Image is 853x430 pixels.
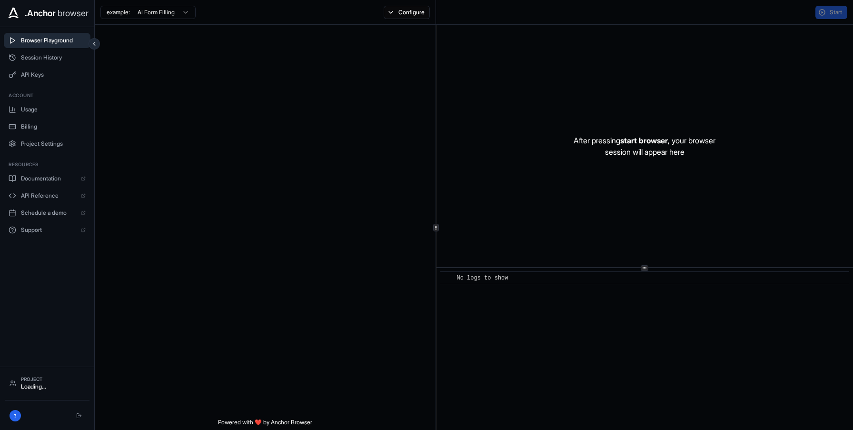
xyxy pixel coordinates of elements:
div: Loading... [21,383,85,390]
span: ? [14,412,17,420]
a: Support [4,222,90,238]
span: Browser Playground [21,37,86,44]
span: No logs to show [457,275,508,281]
span: .Anchor [25,7,56,20]
img: Anchor Icon [6,6,21,21]
span: Support [21,226,76,234]
span: example: [107,9,130,16]
button: Usage [4,102,90,117]
div: Project [21,376,85,383]
h3: Account [9,92,86,99]
a: Documentation [4,171,90,186]
span: Schedule a demo [21,209,76,217]
h3: Resources [9,161,86,168]
p: After pressing , your browser session will appear here [574,135,715,158]
span: Powered with ❤️ by Anchor Browser [218,419,312,430]
button: Logout [73,410,85,421]
span: start browser [620,136,668,145]
span: Session History [21,54,86,61]
button: API Keys [4,67,90,82]
button: Collapse sidebar [89,38,100,50]
span: Usage [21,106,86,113]
span: API Keys [21,71,86,79]
span: ​ [445,273,450,283]
button: Session History [4,50,90,65]
button: Browser Playground [4,33,90,48]
button: Billing [4,119,90,134]
button: Configure [384,6,430,19]
a: Schedule a demo [4,205,90,220]
button: Project Settings [4,136,90,151]
span: Project Settings [21,140,86,148]
span: API Reference [21,192,76,200]
span: browser [58,7,89,20]
a: API Reference [4,188,90,203]
span: Documentation [21,175,76,182]
button: ProjectLoading... [5,372,89,394]
span: Billing [21,123,86,130]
